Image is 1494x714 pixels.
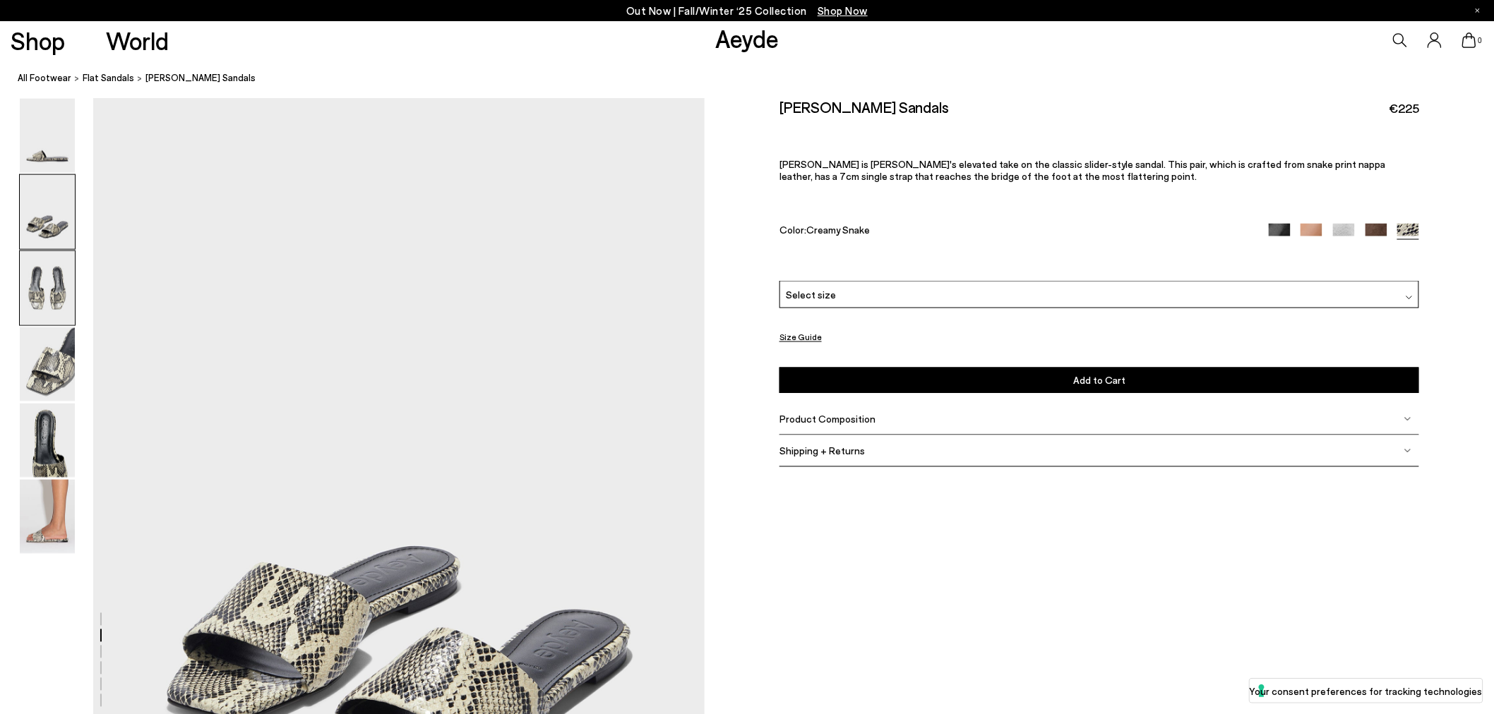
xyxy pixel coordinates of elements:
[818,4,868,17] span: Navigate to /collections/new-in
[20,175,75,249] img: Anna Leather Sandals - Image 2
[626,2,868,20] p: Out Now | Fall/Winter ‘25 Collection
[779,329,822,346] button: Size Guide
[20,99,75,173] img: Anna Leather Sandals - Image 1
[1476,37,1483,44] span: 0
[20,251,75,325] img: Anna Leather Sandals - Image 3
[145,71,256,85] span: [PERSON_NAME] Sandals
[1462,32,1476,48] a: 0
[18,59,1494,98] nav: breadcrumb
[18,71,71,85] a: All Footwear
[779,413,876,425] span: Product Composition
[1406,294,1413,301] img: svg%3E
[1250,679,1483,703] button: Your consent preferences for tracking technologies
[11,28,65,53] a: Shop
[1404,447,1411,454] img: svg%3E
[779,368,1419,394] button: Add to Cart
[779,224,1248,240] div: Color:
[83,71,134,85] a: flat sandals
[1250,684,1483,698] label: Your consent preferences for tracking technologies
[20,480,75,554] img: Anna Leather Sandals - Image 6
[786,287,836,302] span: Select size
[1404,416,1411,423] img: svg%3E
[20,327,75,401] img: Anna Leather Sandals - Image 4
[1073,375,1125,387] span: Add to Cart
[779,98,950,116] h2: [PERSON_NAME] Sandals
[715,23,779,53] a: Aeyde
[106,28,169,53] a: World
[779,445,865,457] span: Shipping + Returns
[806,224,870,236] span: Creamy Snake
[20,404,75,478] img: Anna Leather Sandals - Image 5
[1389,99,1419,117] span: €225
[779,158,1419,182] p: [PERSON_NAME] is [PERSON_NAME]'s elevated take on the classic slider-style sandal. This pair, whi...
[83,72,134,83] span: flat sandals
